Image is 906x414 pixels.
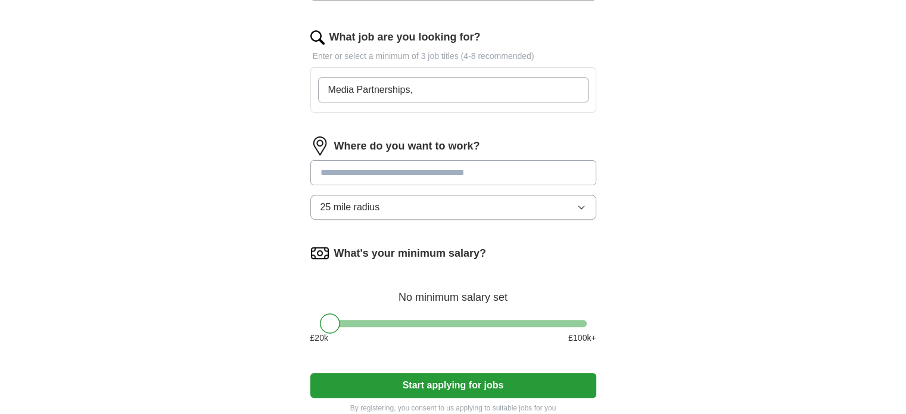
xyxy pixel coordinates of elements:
input: Type a job title and press enter [318,77,589,102]
label: What job are you looking for? [329,29,481,45]
span: £ 20 k [310,332,328,344]
p: Enter or select a minimum of 3 job titles (4-8 recommended) [310,50,596,63]
img: search.png [310,30,325,45]
p: By registering, you consent to us applying to suitable jobs for you [310,403,596,413]
label: What's your minimum salary? [334,245,486,262]
span: £ 100 k+ [568,332,596,344]
div: No minimum salary set [310,277,596,306]
button: 25 mile radius [310,195,596,220]
img: location.png [310,136,329,155]
button: Start applying for jobs [310,373,596,398]
span: 25 mile radius [320,200,380,214]
label: Where do you want to work? [334,138,480,154]
img: salary.png [310,244,329,263]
